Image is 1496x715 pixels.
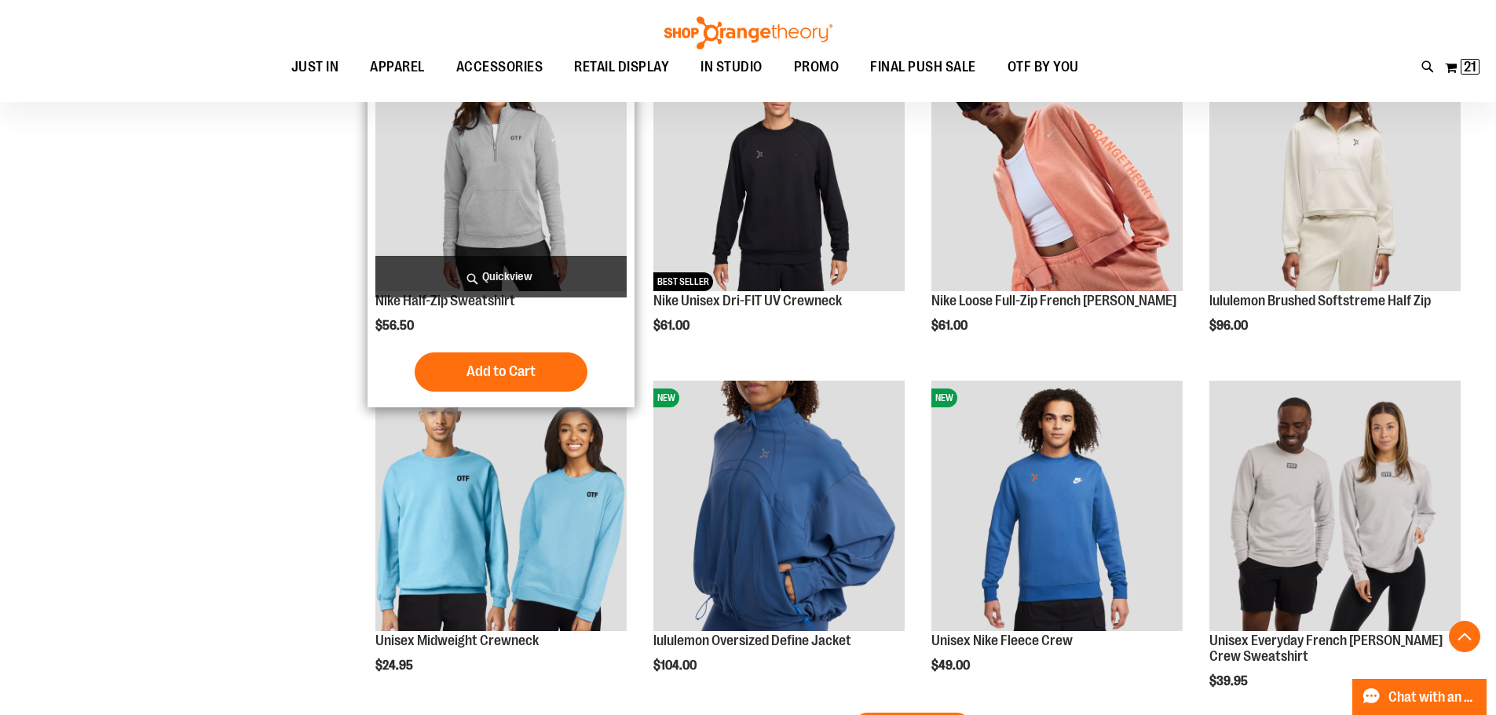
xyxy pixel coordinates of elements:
[1209,381,1461,634] a: Unisex Everyday French Terry Crew Sweatshirt
[368,32,635,407] div: product
[375,40,627,291] img: Nike Half-Zip Sweatshirt
[653,319,692,333] span: $61.00
[375,381,627,634] a: Unisex Midweight CrewneckNEW
[370,49,425,85] span: APPAREL
[653,40,905,291] img: Nike Unisex Dri-FIT UV Crewneck
[653,381,905,634] a: lululemon Oversized Define JacketNEW
[375,381,627,632] img: Unisex Midweight Crewneck
[931,319,970,333] span: $61.00
[870,49,976,85] span: FINAL PUSH SALE
[924,32,1191,373] div: product
[368,373,635,713] div: product
[794,49,839,85] span: PROMO
[653,633,851,648] a: lululemon Oversized Define Jacket
[931,658,972,673] span: $49.00
[441,49,559,86] a: ACCESSORIES
[354,49,441,85] a: APPAREL
[653,272,713,291] span: BEST SELLER
[1209,293,1431,308] a: lululemon Brushed Softstreme Half Zip
[1008,49,1079,85] span: OTF BY YOU
[1209,381,1461,632] img: Unisex Everyday French Terry Crew Sweatshirt
[931,40,1183,291] img: Nike Loose Full-Zip French Terry Hoodie
[653,40,905,294] a: Nike Unisex Dri-FIT UV CrewneckNEWBEST SELLER
[291,49,339,85] span: JUST IN
[1209,40,1461,294] a: lululemon Brushed Softstreme Half ZipNEW
[1209,40,1461,291] img: lululemon Brushed Softstreme Half Zip
[1449,621,1480,652] button: Back To Top
[700,49,763,85] span: IN STUDIO
[931,381,1183,632] img: Unisex Nike Fleece Crew
[931,293,1176,308] a: Nike Loose Full-Zip French [PERSON_NAME]
[1209,633,1443,664] a: Unisex Everyday French [PERSON_NAME] Crew Sweatshirt
[1464,59,1476,75] span: 21
[415,352,587,392] button: Add to Cart
[646,32,913,373] div: product
[375,633,539,648] a: Unisex Midweight Crewneck
[466,363,536,380] span: Add to Cart
[375,293,515,308] a: Nike Half-Zip Sweatshirt
[646,373,913,713] div: product
[456,49,543,85] span: ACCESSORIES
[375,319,416,333] span: $56.50
[1352,679,1487,715] button: Chat with an Expert
[653,293,842,308] a: Nike Unisex Dri-FIT UV Crewneck
[931,40,1183,294] a: Nike Loose Full-Zip French Terry HoodieNEW
[931,381,1183,634] a: Unisex Nike Fleece CrewNEW
[1209,674,1250,688] span: $39.95
[276,49,355,86] a: JUST IN
[662,16,835,49] img: Shop Orangetheory
[558,49,685,86] a: RETAIL DISPLAY
[375,658,415,673] span: $24.95
[574,49,669,85] span: RETAIL DISPLAY
[1202,32,1469,373] div: product
[924,373,1191,713] div: product
[375,256,627,297] a: Quickview
[653,658,699,673] span: $104.00
[1388,690,1477,705] span: Chat with an Expert
[854,49,992,86] a: FINAL PUSH SALE
[653,389,679,407] span: NEW
[375,40,627,294] a: Nike Half-Zip SweatshirtNEW
[778,49,855,86] a: PROMO
[992,49,1095,86] a: OTF BY YOU
[931,633,1073,648] a: Unisex Nike Fleece Crew
[931,389,957,407] span: NEW
[653,381,905,632] img: lululemon Oversized Define Jacket
[1209,319,1250,333] span: $96.00
[685,49,778,86] a: IN STUDIO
